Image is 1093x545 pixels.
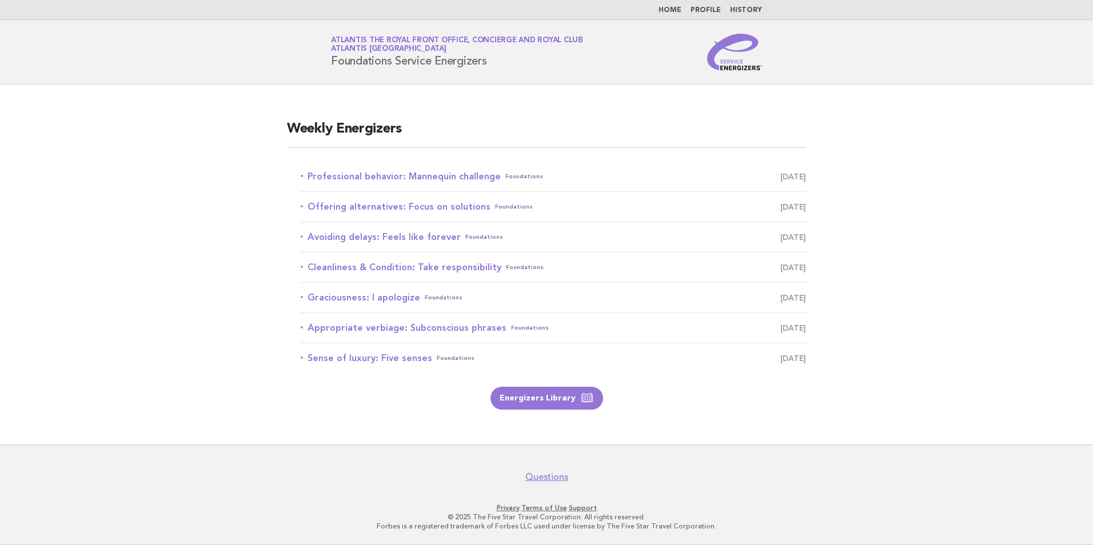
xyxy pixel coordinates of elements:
[780,169,806,185] span: [DATE]
[301,199,806,215] a: Offering alternatives: Focus on solutionsFoundations [DATE]
[331,46,446,53] span: Atlantis [GEOGRAPHIC_DATA]
[521,504,567,512] a: Terms of Use
[497,504,520,512] a: Privacy
[425,290,462,306] span: Foundations
[730,7,762,14] a: History
[465,229,503,245] span: Foundations
[301,320,806,336] a: Appropriate verbiage: Subconscious phrasesFoundations [DATE]
[301,229,806,245] a: Avoiding delays: Feels like foreverFoundations [DATE]
[780,229,806,245] span: [DATE]
[780,320,806,336] span: [DATE]
[437,350,474,366] span: Foundations
[505,169,543,185] span: Foundations
[331,37,583,67] h1: Foundations Service Energizers
[301,259,806,275] a: Cleanliness & Condition: Take responsibilityFoundations [DATE]
[659,7,681,14] a: Home
[780,350,806,366] span: [DATE]
[197,512,896,522] p: © 2025 The Five Star Travel Corporation. All rights reserved.
[197,503,896,512] p: · ·
[780,199,806,215] span: [DATE]
[197,522,896,531] p: Forbes is a registered trademark of Forbes LLC used under license by The Five Star Travel Corpora...
[780,259,806,275] span: [DATE]
[301,169,806,185] a: Professional behavior: Mannequin challengeFoundations [DATE]
[287,120,806,148] h2: Weekly Energizers
[331,37,583,53] a: Atlantis The Royal Front Office, Concierge and Royal ClubAtlantis [GEOGRAPHIC_DATA]
[525,471,568,483] a: Questions
[490,387,603,410] a: Energizers Library
[707,34,762,70] img: Service Energizers
[691,7,721,14] a: Profile
[495,199,533,215] span: Foundations
[301,290,806,306] a: Graciousness: I apologizeFoundations [DATE]
[780,290,806,306] span: [DATE]
[569,504,597,512] a: Support
[301,350,806,366] a: Sense of luxury: Five sensesFoundations [DATE]
[506,259,544,275] span: Foundations
[511,320,549,336] span: Foundations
